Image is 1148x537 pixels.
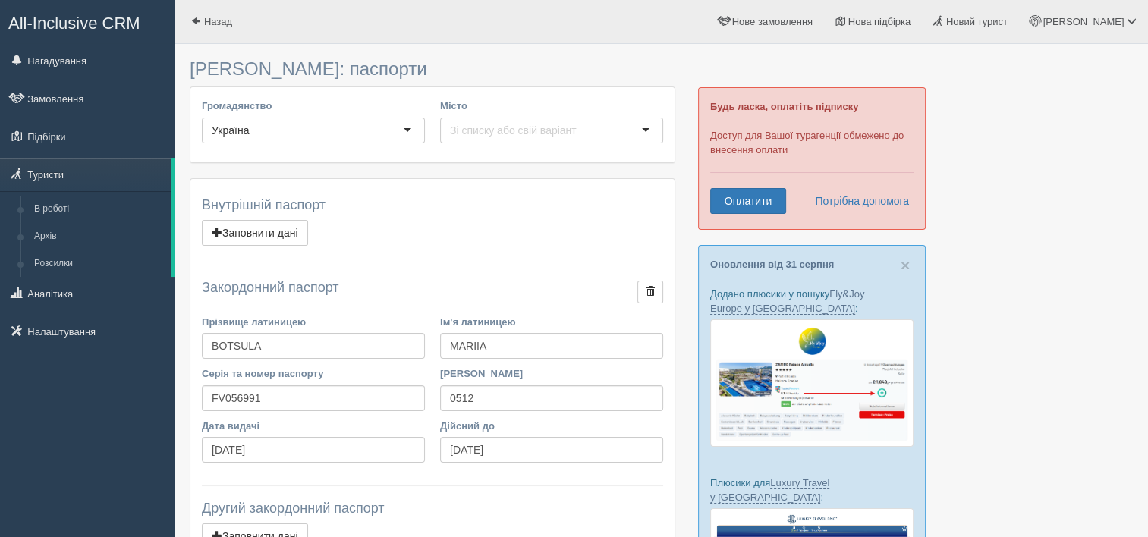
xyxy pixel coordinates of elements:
[202,281,663,307] h4: Закордонний паспорт
[710,259,834,270] a: Оновлення від 31 серпня
[710,287,914,316] p: Додано плюсики у пошуку :
[27,250,171,278] a: Розсилки
[710,101,858,112] b: Будь ласка, оплатіть підписку
[805,188,910,214] a: Потрібна допомога
[190,59,675,79] h3: [PERSON_NAME]: паспорти
[901,257,910,273] button: Close
[450,123,581,138] input: Зі списку або свій варіант
[1043,16,1124,27] span: [PERSON_NAME]
[440,99,663,113] label: Місто
[732,16,813,27] span: Нове замовлення
[27,223,171,250] a: Архів
[710,476,914,504] p: Плюсики для :
[848,16,911,27] span: Нова підбірка
[710,188,786,214] a: Оплатити
[901,256,910,274] span: ×
[440,315,663,329] label: Ім'я латиницею
[204,16,232,27] span: Назад
[202,501,663,517] h4: Другий закордонний паспорт
[202,99,425,113] label: Громадянство
[202,419,425,433] label: Дата видачі
[946,16,1008,27] span: Новий турист
[8,14,140,33] span: All-Inclusive CRM
[202,315,425,329] label: Прізвище латиницею
[440,419,663,433] label: Дійсний до
[202,198,663,213] h4: Внутрішній паспорт
[202,220,308,246] button: Заповнити дані
[27,196,171,223] a: В роботі
[212,123,249,138] div: Україна
[440,366,663,381] label: [PERSON_NAME]
[698,87,926,230] div: Доступ для Вашої турагенції обмежено до внесення оплати
[202,366,425,381] label: Серія та номер паспорту
[710,477,829,504] a: Luxury Travel у [GEOGRAPHIC_DATA]
[710,288,864,315] a: Fly&Joy Europe у [GEOGRAPHIC_DATA]
[1,1,174,42] a: All-Inclusive CRM
[710,319,914,447] img: fly-joy-de-proposal-crm-for-travel-agency.png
